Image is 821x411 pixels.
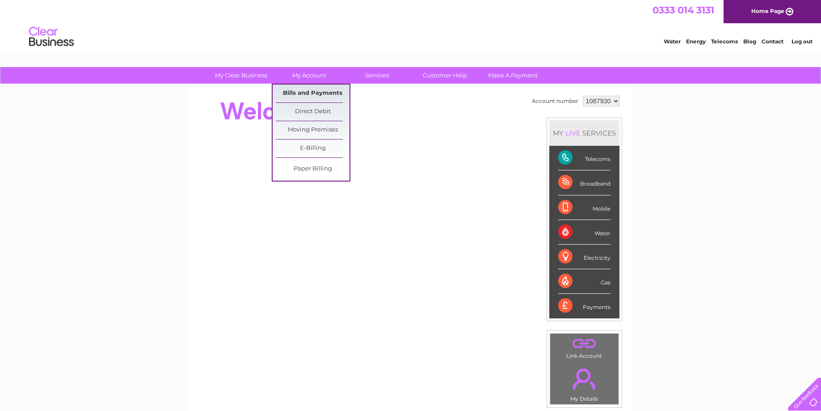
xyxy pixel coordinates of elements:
[664,38,681,45] a: Water
[711,38,738,45] a: Telecoms
[686,38,706,45] a: Energy
[550,333,619,361] td: Link Account
[762,38,783,45] a: Contact
[552,363,616,394] a: .
[476,67,550,84] a: Make A Payment
[558,294,610,318] div: Payments
[552,336,616,352] a: .
[204,67,278,84] a: My Clear Business
[276,103,349,121] a: Direct Debit
[29,23,74,51] img: logo.png
[276,160,349,178] a: Paper Billing
[558,195,610,220] div: Mobile
[653,4,714,16] a: 0333 014 3131
[558,245,610,269] div: Electricity
[549,120,619,146] div: MY SERVICES
[558,146,610,170] div: Telecoms
[530,93,581,109] td: Account number
[408,67,482,84] a: Customer Help
[564,129,582,137] div: LIVE
[276,140,349,157] a: E-Billing
[743,38,756,45] a: Blog
[200,5,622,43] div: Clear Business is a trading name of Verastar Limited (registered in [GEOGRAPHIC_DATA] No. 3667643...
[792,38,813,45] a: Log out
[550,361,619,405] td: My Details
[558,269,610,294] div: Gas
[276,85,349,102] a: Bills and Payments
[276,121,349,139] a: Moving Premises
[340,67,414,84] a: Services
[558,220,610,245] div: Water
[272,67,346,84] a: My Account
[558,170,610,195] div: Broadband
